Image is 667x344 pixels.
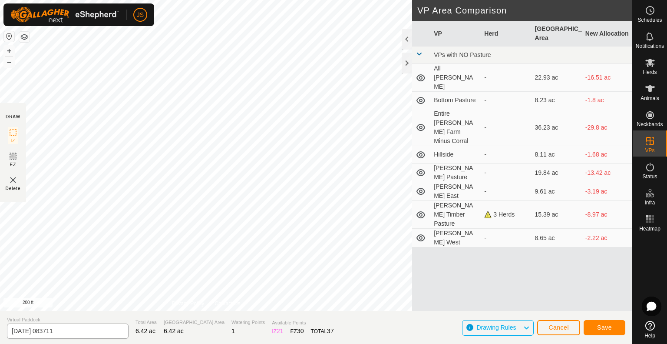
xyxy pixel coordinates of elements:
div: DRAW [6,114,20,120]
span: Drawing Rules [476,324,516,331]
td: -3.19 ac [582,182,632,201]
span: Cancel [548,324,569,331]
td: 19.84 ac [532,164,582,182]
td: 22.93 ac [532,64,582,92]
span: Save [597,324,612,331]
span: Neckbands [637,122,663,127]
td: -8.97 ac [582,201,632,229]
div: - [484,150,528,159]
span: 1 [231,327,235,334]
td: 15.39 ac [532,201,582,229]
div: 3 Herds [484,210,528,219]
img: VP [8,175,18,185]
td: -16.51 ac [582,64,632,92]
td: -1.68 ac [582,146,632,164]
span: 37 [327,327,334,334]
span: EZ [10,161,17,168]
span: JS [137,10,144,20]
td: [PERSON_NAME] Pasture [430,164,481,182]
div: EZ [291,327,304,336]
td: Entire [PERSON_NAME] Farm Minus Corral [430,109,481,146]
td: [PERSON_NAME] West [430,229,481,247]
span: 6.42 ac [164,327,184,334]
span: Herds [643,70,657,75]
th: [GEOGRAPHIC_DATA] Area [532,21,582,47]
a: Privacy Policy [172,300,205,307]
button: Map Layers [19,32,30,42]
td: -29.8 ac [582,109,632,146]
button: Save [584,320,625,335]
div: - [484,123,528,132]
span: Notifications [636,43,664,49]
span: Schedules [637,17,662,23]
th: VP [430,21,481,47]
button: – [4,57,14,67]
td: 36.23 ac [532,109,582,146]
button: Cancel [537,320,580,335]
td: 8.65 ac [532,229,582,247]
td: 9.61 ac [532,182,582,201]
td: Hillside [430,146,481,164]
span: 30 [297,327,304,334]
td: -1.8 ac [582,92,632,109]
a: Help [633,317,667,342]
span: Animals [641,96,659,101]
th: New Allocation [582,21,632,47]
td: 8.11 ac [532,146,582,164]
span: VPs with NO Pasture [434,51,491,58]
div: IZ [272,327,283,336]
td: Bottom Pasture [430,92,481,109]
div: TOTAL [311,327,334,336]
td: -13.42 ac [582,164,632,182]
td: 8.23 ac [532,92,582,109]
span: Delete [6,185,21,192]
div: - [484,96,528,105]
div: - [484,187,528,196]
span: 21 [277,327,284,334]
div: - [484,234,528,243]
button: + [4,46,14,56]
td: -2.22 ac [582,229,632,247]
th: Herd [481,21,531,47]
img: Gallagher Logo [10,7,119,23]
span: IZ [11,137,16,144]
td: [PERSON_NAME] Timber Pasture [430,201,481,229]
span: Heatmap [639,226,660,231]
span: 6.42 ac [135,327,155,334]
span: Watering Points [231,319,265,326]
span: [GEOGRAPHIC_DATA] Area [164,319,225,326]
span: Available Points [272,319,333,327]
div: - [484,168,528,177]
span: Virtual Paddock [7,316,129,324]
span: Total Area [135,319,157,326]
span: Help [644,333,655,338]
h2: VP Area Comparison [417,5,632,16]
button: Reset Map [4,31,14,42]
span: Status [642,174,657,179]
div: - [484,73,528,82]
a: Contact Us [215,300,240,307]
td: [PERSON_NAME] East [430,182,481,201]
span: Infra [644,200,655,205]
span: VPs [645,148,654,153]
td: All [PERSON_NAME] [430,64,481,92]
